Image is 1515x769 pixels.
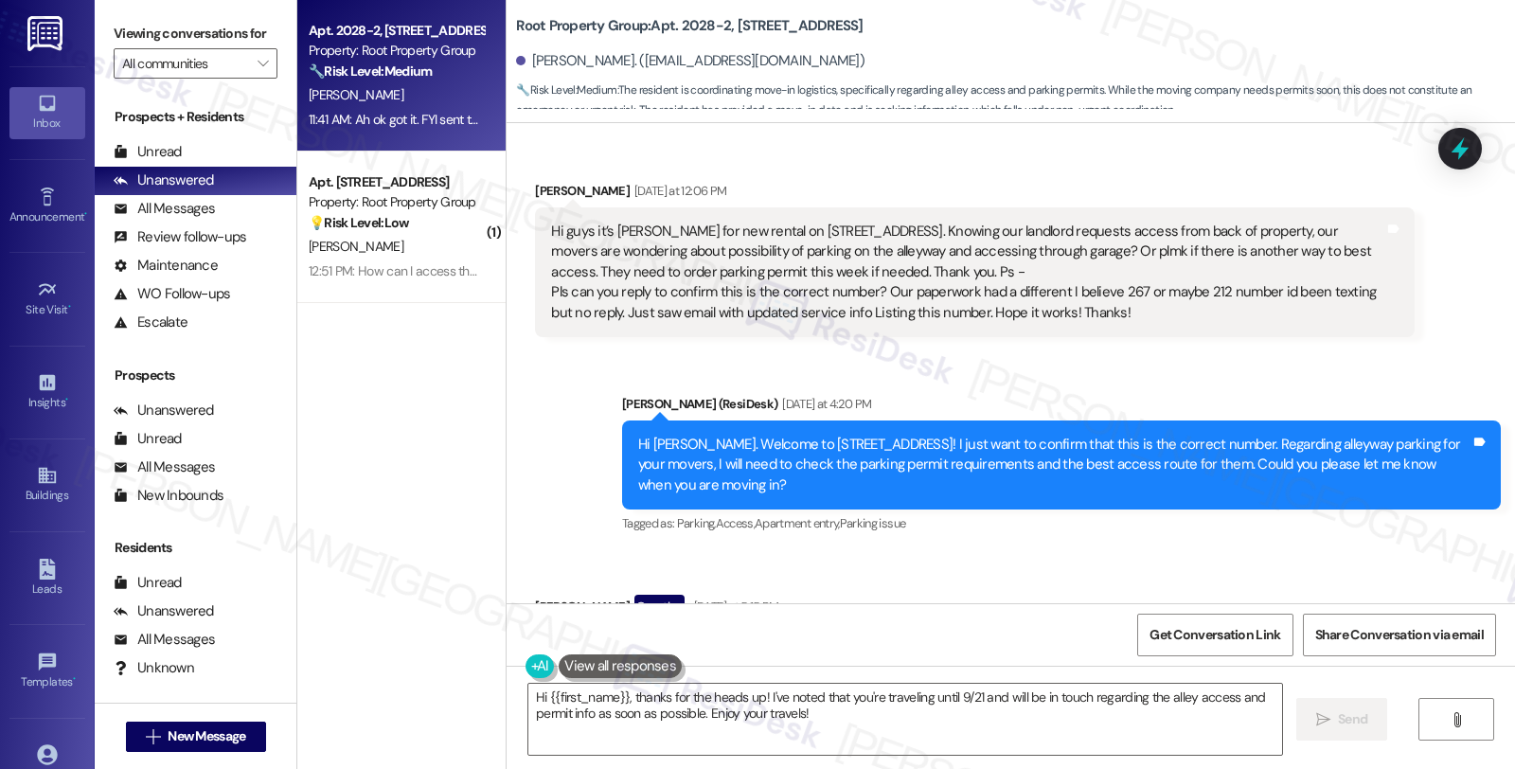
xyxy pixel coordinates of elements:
span: Get Conversation Link [1150,625,1280,645]
span: : The resident is coordinating move-in logistics, specifically regarding alley access and parking... [516,80,1515,121]
i:  [1316,712,1330,727]
div: Tagged as: [622,510,1501,537]
span: • [68,300,71,313]
img: ResiDesk Logo [27,16,66,51]
span: Parking issue [840,515,906,531]
div: WO Follow-ups [114,284,230,304]
div: Unanswered [114,170,214,190]
div: Review follow-ups [114,227,246,247]
div: 11:41 AM: Ah ok got it. FYI sent the email to the generic inbox we received [EMAIL_ADDRESS][DOMAI... [309,111,945,128]
span: New Message [168,726,245,746]
div: [PERSON_NAME] [535,595,1414,625]
a: Site Visit • [9,274,85,325]
div: Maintenance [114,256,218,276]
span: Apartment entry , [755,515,840,531]
a: Insights • [9,367,85,418]
div: All Messages [114,630,215,650]
a: Buildings [9,459,85,510]
button: Get Conversation Link [1137,614,1292,656]
div: Unread [114,142,182,162]
strong: 🔧 Risk Level: Medium [309,63,432,80]
div: Escalate [114,313,187,332]
div: Prospects + Residents [95,107,296,127]
div: Apt. 2028-2, [STREET_ADDRESS] [309,21,484,41]
span: Access , [716,515,755,531]
span: • [84,207,87,221]
span: Send [1338,709,1367,729]
i:  [1450,712,1464,727]
i:  [258,56,268,71]
div: Prospects [95,366,296,385]
a: Inbox [9,87,85,138]
div: All Messages [114,457,215,477]
div: [PERSON_NAME] (ResiDesk) [622,394,1501,420]
div: Hi guys it’s [PERSON_NAME] for new rental on [STREET_ADDRESS]. Knowing our landlord requests acce... [551,222,1383,323]
button: Share Conversation via email [1303,614,1496,656]
a: Templates • [9,646,85,697]
a: Leads [9,553,85,604]
div: 12:51 PM: How can I access the resident portal [309,262,560,279]
div: New Inbounds [114,486,223,506]
button: Send [1296,698,1388,741]
span: • [73,672,76,686]
div: Property: Root Property Group [309,41,484,61]
b: Root Property Group: Apt. 2028-2, [STREET_ADDRESS] [516,16,863,36]
div: [DATE] at 4:20 PM [777,394,871,414]
span: Parking , [677,515,716,531]
div: Property: Root Property Group [309,192,484,212]
span: • [65,393,68,406]
div: [PERSON_NAME]. ([EMAIL_ADDRESS][DOMAIN_NAME]) [516,51,864,71]
div: [PERSON_NAME] [535,181,1414,207]
div: Apt. [STREET_ADDRESS] [309,172,484,192]
input: All communities [122,48,247,79]
div: [DATE] at 12:06 PM [630,181,726,201]
label: Viewing conversations for [114,19,277,48]
span: [PERSON_NAME] [309,238,403,255]
div: Unknown [114,658,194,678]
textarea: Hi {{first_name}}, thanks for the heads up! I've noted that you're traveling until 9/21 and will ... [528,684,1282,755]
strong: 🔧 Risk Level: Medium [516,82,616,98]
div: Hi [PERSON_NAME]. Welcome to [STREET_ADDRESS]! I just want to confirm that this is the correct nu... [638,435,1470,495]
div: Unanswered [114,601,214,621]
div: All Messages [114,199,215,219]
div: Question [634,595,685,618]
div: Unanswered [114,401,214,420]
div: Unread [114,573,182,593]
span: Share Conversation via email [1315,625,1484,645]
strong: 💡 Risk Level: Low [309,214,409,231]
div: Residents [95,538,296,558]
button: New Message [126,722,266,752]
i:  [146,729,160,744]
div: Unread [114,429,182,449]
span: [PERSON_NAME] [309,86,403,103]
div: [DATE] at 5:15 PM [689,597,779,617]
